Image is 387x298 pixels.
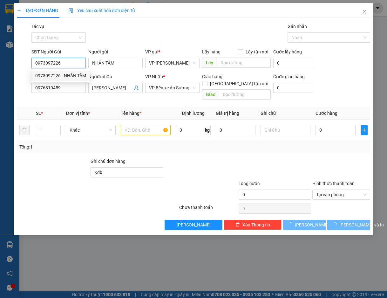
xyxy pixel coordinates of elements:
div: 0973097226 - NHÂN TÂM [31,71,90,81]
th: Ghi chú [258,107,313,120]
span: Tổng cước [239,181,260,186]
input: 0 [216,125,255,135]
span: VP Bến xe An Sương [149,83,196,93]
span: loading [288,222,295,227]
input: Cước lấy hàng [273,58,313,68]
div: Người nhận [88,73,143,80]
button: [PERSON_NAME] và In [327,220,370,230]
span: loading [332,222,339,227]
input: Dọc đường [219,89,271,100]
span: user-add [134,85,139,90]
span: plus [17,8,21,13]
span: close [362,9,367,14]
div: Tổng: 1 [19,143,150,150]
span: [GEOGRAPHIC_DATA] tận nơi [207,80,271,87]
span: Lấy tận nơi [243,48,271,55]
span: Giao [202,89,219,100]
label: Gán nhãn [288,24,307,29]
span: [PERSON_NAME] và In [339,221,384,228]
div: Người gửi [88,48,143,55]
span: Tại văn phòng [316,190,366,199]
span: Giao hàng [202,74,222,79]
label: Cước giao hàng [273,74,305,79]
span: [PERSON_NAME] [295,221,329,228]
span: VP Nhận [145,74,163,79]
label: Hình thức thanh toán [312,181,355,186]
span: Định lượng [182,111,205,116]
span: Lấy hàng [202,49,221,54]
label: Ghi chú đơn hàng [91,159,126,164]
span: Tên hàng [121,111,141,116]
input: Ghi Chú [261,125,310,135]
span: Đơn vị tính [66,111,90,116]
span: Xóa Thông tin [242,221,270,228]
span: SL [36,111,41,116]
input: Ghi chú đơn hàng [91,167,163,177]
button: deleteXóa Thông tin [224,220,282,230]
span: delete [235,222,240,227]
label: Cước lấy hàng [273,49,302,54]
span: [PERSON_NAME] [177,221,211,228]
input: Dọc đường [217,58,271,68]
input: VD: Bàn, Ghế [121,125,171,135]
span: Giá trị hàng [216,111,239,116]
div: VP gửi [145,48,200,55]
input: Cước giao hàng [273,83,313,93]
span: VP Long Khánh [149,58,196,68]
button: delete [19,125,30,135]
span: plus [361,128,368,133]
span: Yêu cầu xuất hóa đơn điện tử [68,8,135,13]
label: Tác vụ [31,24,44,29]
div: SĐT Người Gửi [31,48,86,55]
span: kg [204,125,211,135]
span: Khác [70,125,112,135]
span: Cước hàng [316,111,337,116]
button: [PERSON_NAME] [283,220,326,230]
button: Close [356,3,373,21]
button: [PERSON_NAME] [165,220,222,230]
span: TẠO ĐƠN HÀNG [17,8,58,13]
div: Chưa thanh toán [179,204,238,215]
span: Lấy [202,58,217,68]
button: plus [361,125,368,135]
img: icon [68,8,73,13]
div: 0973097226 - NHÂN TÂM [35,72,86,79]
